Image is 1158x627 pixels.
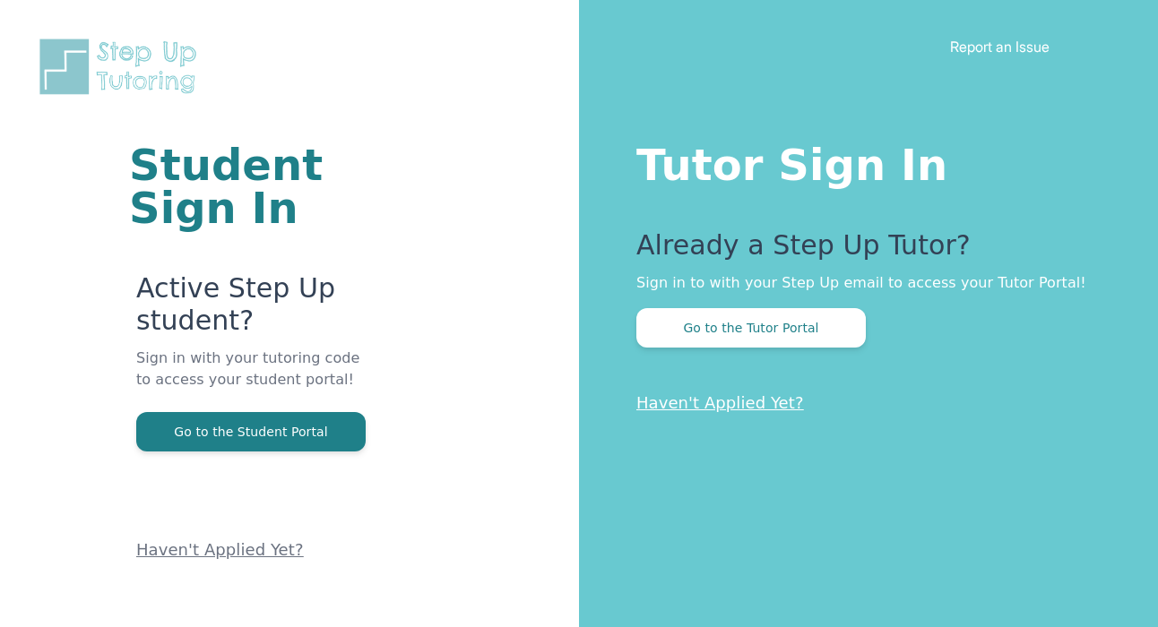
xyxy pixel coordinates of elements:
img: Step Up Tutoring horizontal logo [36,36,208,98]
a: Haven't Applied Yet? [636,393,804,412]
a: Haven't Applied Yet? [136,540,304,559]
h1: Tutor Sign In [636,136,1086,186]
button: Go to the Tutor Portal [636,308,866,348]
p: Sign in to with your Step Up email to access your Tutor Portal! [636,272,1086,294]
button: Go to the Student Portal [136,412,366,451]
a: Report an Issue [950,38,1050,56]
h1: Student Sign In [129,143,364,229]
p: Already a Step Up Tutor? [636,229,1086,272]
a: Go to the Student Portal [136,423,366,440]
a: Go to the Tutor Portal [636,319,866,336]
p: Sign in with your tutoring code to access your student portal! [136,348,364,412]
p: Active Step Up student? [136,272,364,348]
